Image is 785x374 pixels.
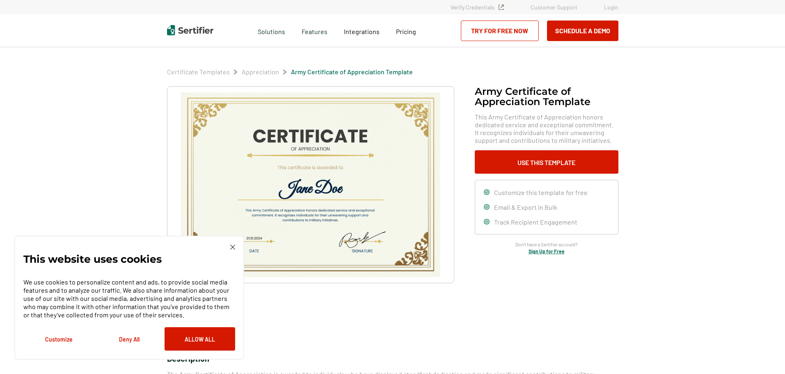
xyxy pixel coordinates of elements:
[475,113,618,144] span: This Army Certificate of Appreciation honors dedicated service and exceptional commitment. It rec...
[396,28,416,35] span: Pricing
[23,278,235,319] p: We use cookies to personalize content and ads, to provide social media features and to analyze ou...
[529,248,565,254] a: Sign Up for Free
[604,4,618,11] a: Login
[494,218,577,226] span: Track Recipient Engagement
[396,25,416,36] a: Pricing
[494,203,557,211] span: Email & Export in Bulk
[94,327,165,351] button: Deny All
[531,4,577,11] a: Customer Support
[475,86,618,107] h1: Army Certificate of Appreciation​ Template
[180,92,441,277] img: Army Certificate of Appreciation​ Template
[291,68,413,76] a: Army Certificate of Appreciation​ Template
[23,327,94,351] button: Customize
[23,255,162,263] p: This website uses cookies
[167,25,213,35] img: Sertifier | Digital Credentialing Platform
[167,68,413,76] div: Breadcrumb
[494,188,588,196] span: Customize this template for free
[167,68,230,76] span: Certificate Templates
[515,241,578,248] span: Don’t have a Sertifier account?
[167,68,230,76] a: Certificate Templates
[547,21,618,41] button: Schedule a Demo
[744,335,785,374] iframe: Chat Widget
[344,28,380,35] span: Integrations
[230,245,235,250] img: Cookie Popup Close
[302,25,327,36] span: Features
[461,21,539,41] a: Try for Free Now
[242,68,279,76] a: Appreciation
[242,68,279,76] span: Appreciation
[499,5,504,10] img: Verified
[344,25,380,36] a: Integrations
[291,68,413,76] span: Army Certificate of Appreciation​ Template
[258,25,285,36] span: Solutions
[165,327,235,351] button: Allow All
[475,150,618,174] button: Use This Template
[451,4,504,11] a: Verify Credentials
